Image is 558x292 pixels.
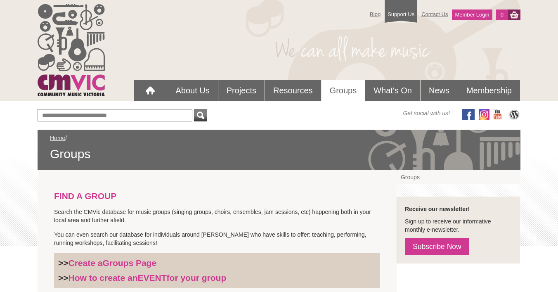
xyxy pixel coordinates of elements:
a: News [421,80,458,101]
a: What's On [365,80,420,101]
a: Resources [265,80,321,101]
strong: FIND A GROUP [54,191,116,201]
a: How to create anEVENTfor your group [69,273,227,283]
a: Groups [397,170,520,184]
a: About Us [167,80,218,101]
p: You can even search our database for individuals around [PERSON_NAME] who have skills to offer: t... [54,230,380,247]
a: Member Login [452,9,492,20]
a: Projects [218,80,265,101]
h3: >> [58,273,376,283]
img: CMVic Blog [508,109,520,120]
a: 0 [496,9,508,20]
a: Membership [458,80,520,101]
a: Blog [366,7,385,21]
p: Search the CMVic database for music groups (singing groups, choirs, ensembles, jam sessions, etc)... [54,208,380,224]
strong: Groups Page [102,258,156,268]
img: cmvic_logo.png [38,4,105,96]
a: Subscribe Now [405,238,469,255]
div: / [50,134,508,162]
span: Get social with us! [403,109,450,117]
strong: EVENT [138,273,167,283]
h3: >> [58,258,376,268]
a: Create aGroups Page [69,258,157,268]
a: Contact Us [417,7,452,21]
strong: Receive our newsletter! [405,206,470,212]
p: Sign up to receive our informative monthly e-newsletter. [405,217,512,234]
a: Groups [322,80,365,101]
a: Home [50,135,65,141]
img: icon-instagram.png [479,109,489,120]
span: Groups [50,146,508,162]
